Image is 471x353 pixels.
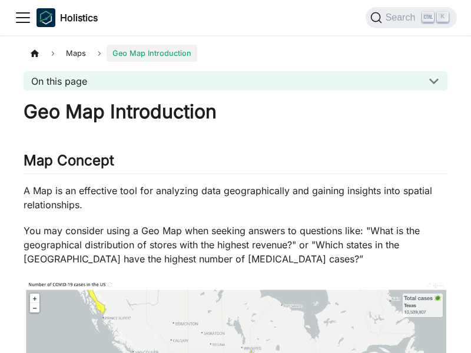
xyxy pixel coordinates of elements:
h1: Geo Map Introduction [24,100,447,124]
span: Geo Map Introduction [107,45,197,62]
button: Search (Ctrl+K) [366,7,457,28]
nav: Breadcrumbs [24,45,447,62]
span: Search [382,12,423,23]
p: You may consider using a Geo Map when seeking answers to questions like: "What is the geographica... [24,224,447,266]
img: Holistics [37,8,55,27]
h2: Map Concept [24,152,447,174]
a: HolisticsHolistics [37,8,98,27]
span: Maps [60,45,92,62]
button: Toggle navigation bar [14,9,32,26]
p: A Map is an effective tool for analyzing data geographically and gaining insights into spatial re... [24,184,447,212]
button: On this page [24,71,447,91]
kbd: K [437,12,449,22]
a: Home page [24,45,46,62]
b: Holistics [60,11,98,25]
